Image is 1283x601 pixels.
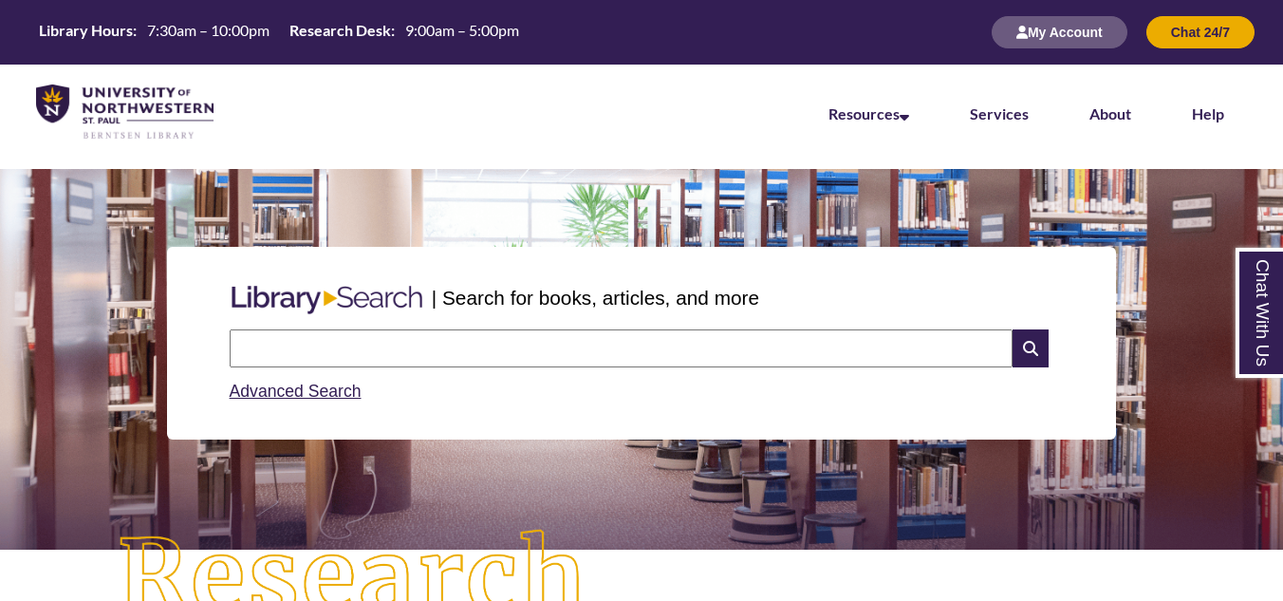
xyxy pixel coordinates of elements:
a: About [1089,104,1131,122]
a: Services [970,104,1029,122]
p: | Search for books, articles, and more [432,283,759,312]
th: Research Desk: [282,20,398,41]
a: Advanced Search [230,382,362,401]
span: 9:00am – 5:00pm [405,21,519,39]
a: Resources [828,104,909,122]
button: My Account [992,16,1127,48]
a: Help [1192,104,1224,122]
table: Hours Today [31,20,527,44]
img: Libary Search [222,278,432,322]
th: Library Hours: [31,20,139,41]
img: UNWSP Library Logo [36,85,214,141]
a: Hours Today [31,20,527,46]
button: Chat 24/7 [1146,16,1255,48]
span: 7:30am – 10:00pm [147,21,270,39]
a: Chat 24/7 [1146,24,1255,40]
i: Search [1013,329,1049,367]
a: My Account [992,24,1127,40]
